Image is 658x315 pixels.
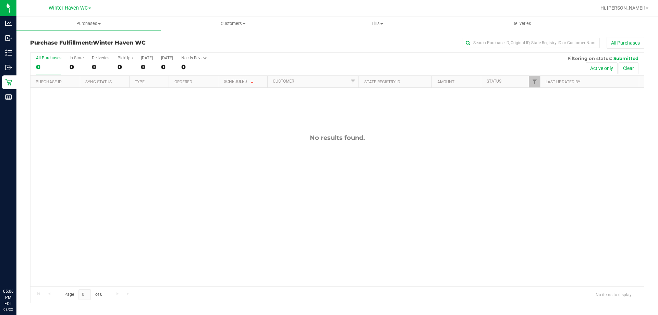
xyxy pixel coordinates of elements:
a: Purchases [16,16,161,31]
a: Type [135,80,145,84]
div: [DATE] [161,56,173,60]
inline-svg: Retail [5,79,12,86]
div: 0 [92,63,109,71]
span: Page of 0 [59,289,108,300]
p: 05:06 PM EDT [3,288,13,307]
a: Amount [437,80,454,84]
span: Deliveries [503,21,540,27]
div: In Store [70,56,84,60]
div: 0 [161,63,173,71]
span: No items to display [590,289,637,300]
div: Deliveries [92,56,109,60]
div: No results found. [31,134,644,142]
div: [DATE] [141,56,153,60]
span: Purchases [16,21,161,27]
a: Ordered [174,80,192,84]
div: 0 [36,63,61,71]
a: Status [487,79,501,84]
span: Tills [305,21,449,27]
span: Winter Haven WC [93,39,146,46]
a: State Registry ID [364,80,400,84]
h3: Purchase Fulfillment: [30,40,235,46]
p: 08/22 [3,307,13,312]
a: Tills [305,16,449,31]
span: Filtering on status: [568,56,612,61]
button: All Purchases [607,37,644,49]
iframe: Resource center [7,260,27,281]
div: 0 [118,63,133,71]
iframe: Resource center unread badge [20,259,28,267]
a: Customers [161,16,305,31]
div: 0 [141,63,153,71]
input: Search Purchase ID, Original ID, State Registry ID or Customer Name... [463,38,600,48]
span: Customers [161,21,305,27]
span: Hi, [PERSON_NAME]! [600,5,645,11]
inline-svg: Analytics [5,20,12,27]
div: Needs Review [181,56,207,60]
a: Filter [529,76,540,87]
a: Scheduled [224,79,255,84]
span: Submitted [613,56,638,61]
inline-svg: Outbound [5,64,12,71]
a: Filter [347,76,358,87]
div: PickUps [118,56,133,60]
span: Winter Haven WC [49,5,88,11]
div: 0 [181,63,207,71]
inline-svg: Reports [5,94,12,100]
div: All Purchases [36,56,61,60]
button: Clear [619,62,638,74]
a: Last Updated By [546,80,580,84]
div: 0 [70,63,84,71]
a: Deliveries [450,16,594,31]
inline-svg: Inbound [5,35,12,41]
button: Active only [586,62,618,74]
a: Sync Status [85,80,112,84]
inline-svg: Inventory [5,49,12,56]
a: Purchase ID [36,80,62,84]
a: Customer [273,79,294,84]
